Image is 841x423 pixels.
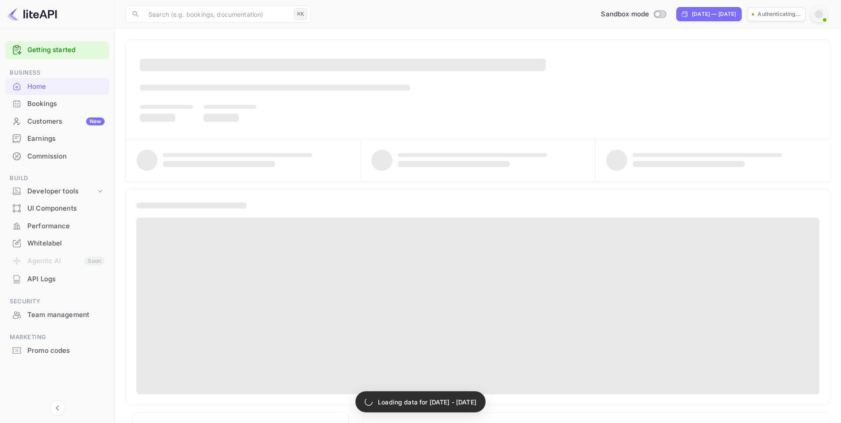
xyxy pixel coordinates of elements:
[86,117,105,125] div: New
[27,204,105,214] div: UI Components
[27,82,105,92] div: Home
[27,45,105,55] a: Getting started
[5,342,109,359] div: Promo codes
[5,174,109,183] span: Build
[5,41,109,59] div: Getting started
[758,10,801,18] p: Authenticating...
[27,186,96,196] div: Developer tools
[27,117,105,127] div: Customers
[5,130,109,147] div: Earnings
[601,9,649,19] span: Sandbox mode
[378,397,476,407] p: Loading data for [DATE] - [DATE]
[5,200,109,217] div: UI Components
[5,235,109,251] a: Whitelabel
[5,271,109,287] a: API Logs
[5,95,109,113] div: Bookings
[27,274,105,284] div: API Logs
[5,218,109,235] div: Performance
[5,148,109,164] a: Commission
[5,148,109,165] div: Commission
[676,7,742,21] div: Click to change the date range period
[5,297,109,306] span: Security
[5,78,109,94] a: Home
[5,306,109,323] a: Team management
[5,235,109,252] div: Whitelabel
[27,346,105,356] div: Promo codes
[692,10,736,18] div: [DATE] — [DATE]
[5,342,109,359] a: Promo codes
[27,134,105,144] div: Earnings
[5,218,109,234] a: Performance
[5,113,109,130] div: CustomersNew
[49,400,65,416] button: Collapse navigation
[5,332,109,342] span: Marketing
[5,78,109,95] div: Home
[5,95,109,112] a: Bookings
[5,200,109,216] a: UI Components
[5,271,109,288] div: API Logs
[5,68,109,78] span: Business
[143,5,290,23] input: Search (e.g. bookings, documentation)
[27,151,105,162] div: Commission
[5,130,109,147] a: Earnings
[597,9,669,19] div: Switch to Production mode
[7,7,57,21] img: LiteAPI logo
[27,99,105,109] div: Bookings
[5,184,109,199] div: Developer tools
[27,238,105,249] div: Whitelabel
[294,8,307,20] div: ⌘K
[27,221,105,231] div: Performance
[27,310,105,320] div: Team management
[5,113,109,129] a: CustomersNew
